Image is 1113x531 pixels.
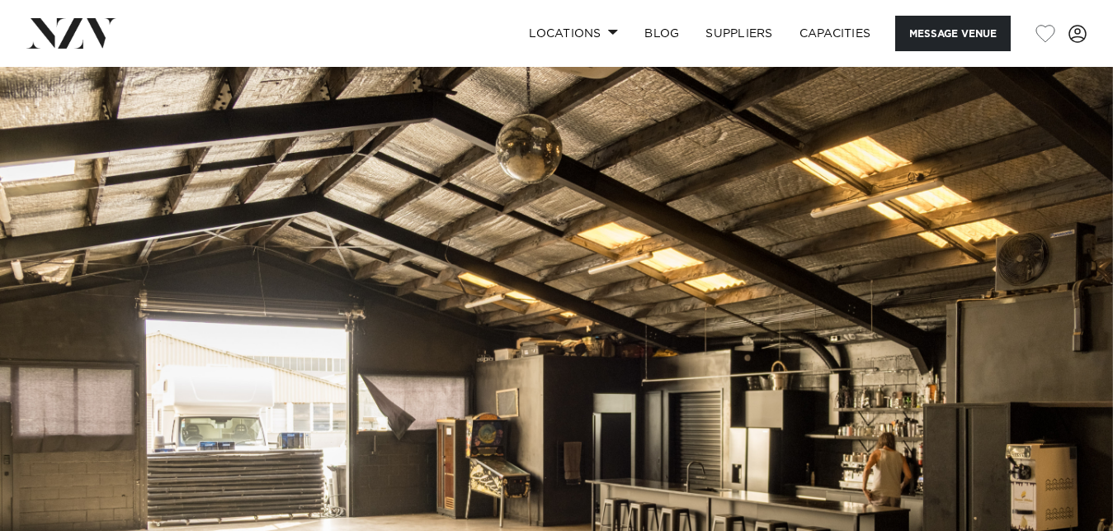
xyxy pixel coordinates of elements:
[631,16,692,51] a: BLOG
[786,16,884,51] a: Capacities
[26,18,116,48] img: nzv-logo.png
[516,16,631,51] a: Locations
[692,16,785,51] a: SUPPLIERS
[895,16,1011,51] button: Message Venue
